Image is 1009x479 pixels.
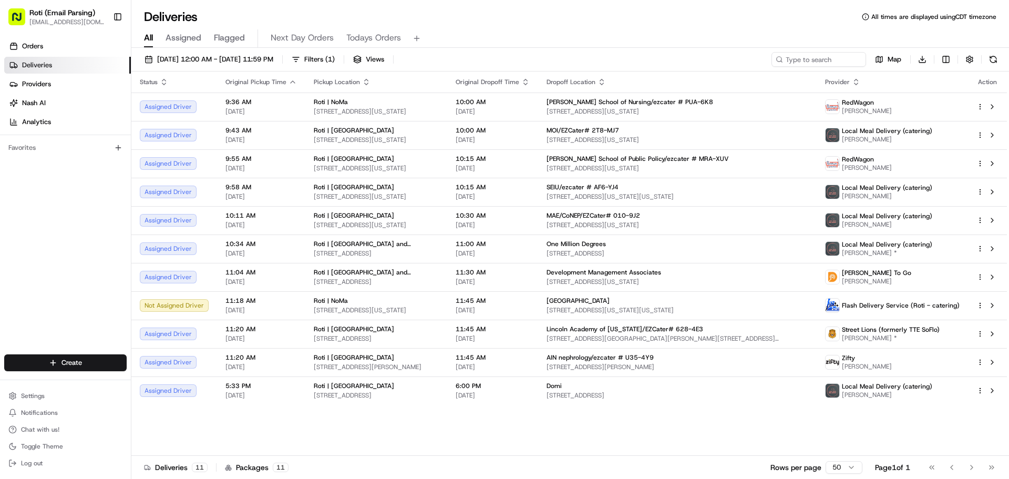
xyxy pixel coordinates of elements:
[826,270,839,284] img: ddtg_logo_v2.png
[547,353,654,362] span: AIN nephrology/ezcater # U35-4Y9
[456,334,530,343] span: [DATE]
[346,32,401,44] span: Todays Orders
[140,78,158,86] span: Status
[456,136,530,144] span: [DATE]
[547,240,606,248] span: One Million Degrees
[225,325,297,333] span: 11:20 AM
[314,98,348,106] span: Roti | NoMa
[986,52,1001,67] button: Refresh
[144,462,208,473] div: Deliveries
[314,325,394,333] span: Roti | [GEOGRAPHIC_DATA]
[842,135,932,144] span: [PERSON_NAME]
[29,18,105,26] button: [EMAIL_ADDRESS][DOMAIN_NAME]
[842,212,932,220] span: Local Meal Delivery (catering)
[456,155,530,163] span: 10:15 AM
[770,462,821,473] p: Rows per page
[875,462,910,473] div: Page 1 of 1
[842,334,940,342] span: [PERSON_NAME] *
[314,136,439,144] span: [STREET_ADDRESS][US_STATE]
[225,240,297,248] span: 10:34 AM
[225,98,297,106] span: 9:36 AM
[842,269,911,277] span: [PERSON_NAME] To Go
[547,334,808,343] span: [STREET_ADDRESS][GEOGRAPHIC_DATA][PERSON_NAME][STREET_ADDRESS][PERSON_NAME]
[842,192,932,200] span: [PERSON_NAME]
[4,114,131,130] a: Analytics
[225,306,297,314] span: [DATE]
[842,301,960,310] span: Flash Delivery Service (Roti - catering)
[547,155,729,163] span: [PERSON_NAME] School of Public Policy/ezcater # MRA-XUV
[166,32,201,44] span: Assigned
[547,306,808,314] span: [STREET_ADDRESS][US_STATE][US_STATE]
[456,353,530,362] span: 11:45 AM
[456,78,519,86] span: Original Dropoff Time
[456,325,530,333] span: 11:45 AM
[771,52,866,67] input: Type to search
[225,268,297,277] span: 11:04 AM
[225,192,297,201] span: [DATE]
[826,185,839,199] img: lmd_logo.png
[456,221,530,229] span: [DATE]
[273,463,289,472] div: 11
[214,32,245,44] span: Flagged
[21,425,59,434] span: Chat with us!
[825,78,850,86] span: Provider
[456,249,530,258] span: [DATE]
[4,38,131,55] a: Orders
[225,126,297,135] span: 9:43 AM
[547,325,703,333] span: Lincoln Academy of [US_STATE]/EZCater# 628-4E3
[826,100,839,114] img: time_to_eat_nevada_logo
[21,409,58,417] span: Notifications
[456,306,530,314] span: [DATE]
[29,7,95,18] button: Roti (Email Parsing)
[547,278,808,286] span: [STREET_ADDRESS][US_STATE]
[4,405,127,420] button: Notifications
[547,126,619,135] span: MOI/EZCater# 2T8-MJ7
[547,391,808,400] span: [STREET_ADDRESS]
[225,391,297,400] span: [DATE]
[826,355,839,369] img: zifty-logo-trans-sq.png
[842,354,855,362] span: Zifty
[456,391,530,400] span: [DATE]
[456,211,530,220] span: 10:30 AM
[225,136,297,144] span: [DATE]
[314,334,439,343] span: [STREET_ADDRESS]
[4,354,127,371] button: Create
[547,211,640,220] span: MAE/CoNEP/EZCater# 010-9J2
[287,52,339,67] button: Filters(1)
[225,221,297,229] span: [DATE]
[4,422,127,437] button: Chat with us!
[547,107,808,116] span: [STREET_ADDRESS][US_STATE]
[456,297,530,305] span: 11:45 AM
[144,32,153,44] span: All
[314,306,439,314] span: [STREET_ADDRESS][US_STATE]
[314,363,439,371] span: [STREET_ADDRESS][PERSON_NAME]
[314,192,439,201] span: [STREET_ADDRESS][US_STATE]
[547,297,610,305] span: [GEOGRAPHIC_DATA]
[314,353,394,362] span: Roti | [GEOGRAPHIC_DATA]
[870,52,906,67] button: Map
[456,183,530,191] span: 10:15 AM
[22,117,51,127] span: Analytics
[547,192,808,201] span: [STREET_ADDRESS][US_STATE][US_STATE]
[314,155,394,163] span: Roti | [GEOGRAPHIC_DATA]
[842,184,932,192] span: Local Meal Delivery (catering)
[325,55,335,64] span: ( 1 )
[842,362,892,371] span: [PERSON_NAME]
[314,278,439,286] span: [STREET_ADDRESS]
[842,249,932,257] span: [PERSON_NAME] *
[826,384,839,398] img: lmd_logo.png
[144,8,198,25] h1: Deliveries
[842,98,874,107] span: RedWagon
[547,136,808,144] span: [STREET_ADDRESS][US_STATE]
[842,155,874,164] span: RedWagon
[192,463,208,472] div: 11
[842,164,892,172] span: [PERSON_NAME]
[456,126,530,135] span: 10:00 AM
[547,164,808,172] span: [STREET_ADDRESS][US_STATE]
[4,389,127,403] button: Settings
[314,164,439,172] span: [STREET_ADDRESS][US_STATE]
[225,382,297,390] span: 5:33 PM
[225,78,286,86] span: Original Pickup Time
[225,107,297,116] span: [DATE]
[826,213,839,227] img: lmd_logo.png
